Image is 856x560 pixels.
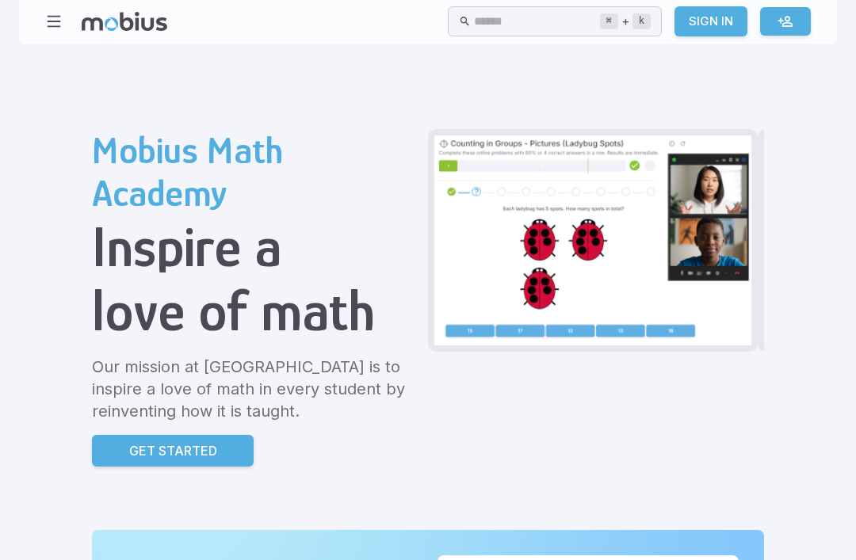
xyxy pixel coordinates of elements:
[600,13,618,29] kbd: ⌘
[129,441,217,460] p: Get Started
[600,12,651,31] div: +
[92,215,415,279] h1: Inspire a
[92,279,415,343] h1: love of math
[674,6,747,36] a: Sign In
[92,129,415,215] h2: Mobius Math Academy
[92,356,415,422] p: Our mission at [GEOGRAPHIC_DATA] is to inspire a love of math in every student by reinventing how...
[92,435,254,467] a: Get Started
[434,135,751,345] img: Grade 2 Class
[632,13,651,29] kbd: k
